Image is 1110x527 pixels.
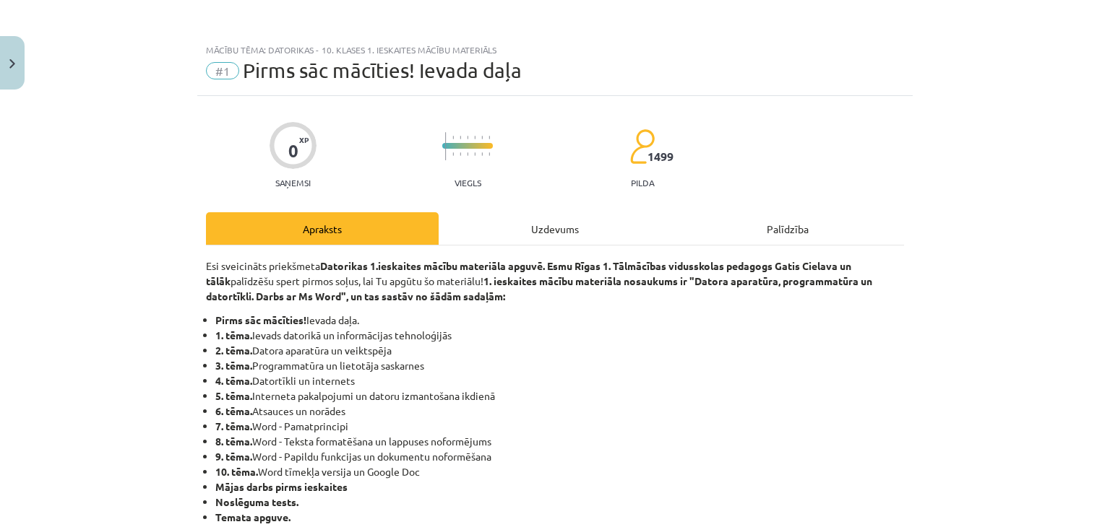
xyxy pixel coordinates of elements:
b: 1. tēma. [215,328,252,341]
span: XP [299,136,309,144]
span: #1 [206,62,239,79]
b: 4. tēma. [215,374,252,387]
span: 1499 [647,150,674,163]
b: 2. tēma. [215,344,252,357]
b: 7. tēma. [215,419,252,432]
li: Datortīkli un internets [215,373,904,388]
span: Pirms sāc mācīties! Ievada daļa [243,58,522,82]
li: Word - Papildu funkcijas un dokumentu noformēšana [215,449,904,464]
li: Interneta pakalpojumi un datoru izmantošana ikdienā [215,388,904,404]
img: icon-short-line-57e1e144782c952c97e751825c79c345078a6d821885a25fce030b3d8c18986b.svg [489,136,490,139]
b: 9. tēma. [215,450,252,463]
li: Ievads datorikā un informācijas tehnoloģijās [215,328,904,343]
img: icon-short-line-57e1e144782c952c97e751825c79c345078a6d821885a25fce030b3d8c18986b.svg [460,136,461,139]
img: icon-short-line-57e1e144782c952c97e751825c79c345078a6d821885a25fce030b3d8c18986b.svg [474,136,476,139]
strong: Mājas darbs pirms ieskaites [215,480,348,493]
b: Pirms sāc mācīties! [215,313,306,326]
li: Datora aparatūra un veiktspēja [215,343,904,358]
p: Esi sveicināts priekšmeta palīdzēšu spert pirmos soļus, lai Tu apgūtu šo materiālu! [206,258,904,304]
p: Saņemsi [270,178,317,188]
b: Temata apguve. [215,510,291,523]
li: Atsauces un norādes [215,404,904,419]
img: icon-short-line-57e1e144782c952c97e751825c79c345078a6d821885a25fce030b3d8c18986b.svg [489,152,490,156]
b: 3. tēma. [215,359,252,372]
img: icon-short-line-57e1e144782c952c97e751825c79c345078a6d821885a25fce030b3d8c18986b.svg [467,136,468,139]
div: Mācību tēma: Datorikas - 10. klases 1. ieskaites mācību materiāls [206,45,904,55]
b: Noslēguma tests. [215,495,298,508]
div: Palīdzība [671,212,904,245]
img: icon-short-line-57e1e144782c952c97e751825c79c345078a6d821885a25fce030b3d8c18986b.svg [474,152,476,156]
li: Word tīmekļa versija un Google Doc [215,464,904,479]
strong: 1. ieskaites mācību materiāla nosaukums ir "Datora aparatūra, programmatūra un datortīkli. Darbs ... [206,274,872,302]
div: Apraksts [206,212,439,245]
img: icon-short-line-57e1e144782c952c97e751825c79c345078a6d821885a25fce030b3d8c18986b.svg [481,152,483,156]
img: icon-long-line-d9ea69661e0d244f92f715978eff75569469978d946b2353a9bb055b3ed8787d.svg [445,132,447,160]
b: 8. tēma. [215,435,252,448]
img: icon-short-line-57e1e144782c952c97e751825c79c345078a6d821885a25fce030b3d8c18986b.svg [481,136,483,139]
strong: Datorikas 1.ieskaites mācību materiāla apguvē. Esmu Rīgas 1. Tālmācības vidusskolas pedagogs Gati... [206,259,851,287]
b: 6. tēma. [215,404,252,417]
li: Programmatūra un lietotāja saskarnes [215,358,904,373]
b: 10. tēma. [215,465,258,478]
img: icon-short-line-57e1e144782c952c97e751825c79c345078a6d821885a25fce030b3d8c18986b.svg [452,152,454,156]
li: Word - Teksta formatēšana un lappuses noformējums [215,434,904,449]
b: 5. tēma. [215,389,252,402]
img: icon-short-line-57e1e144782c952c97e751825c79c345078a6d821885a25fce030b3d8c18986b.svg [467,152,468,156]
img: icon-short-line-57e1e144782c952c97e751825c79c345078a6d821885a25fce030b3d8c18986b.svg [460,152,461,156]
li: Ievada daļa. [215,313,904,328]
p: Viegls [455,178,481,188]
img: students-c634bb4e5e11cddfef0936a35e636f08e4e9abd3cc4e673bd6f9a4125e45ecb1.svg [629,129,655,165]
div: 0 [288,141,298,161]
img: icon-short-line-57e1e144782c952c97e751825c79c345078a6d821885a25fce030b3d8c18986b.svg [452,136,454,139]
div: Uzdevums [439,212,671,245]
img: icon-close-lesson-0947bae3869378f0d4975bcd49f059093ad1ed9edebbc8119c70593378902aed.svg [9,59,15,69]
li: Word - Pamatprincipi [215,419,904,434]
p: pilda [631,178,654,188]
